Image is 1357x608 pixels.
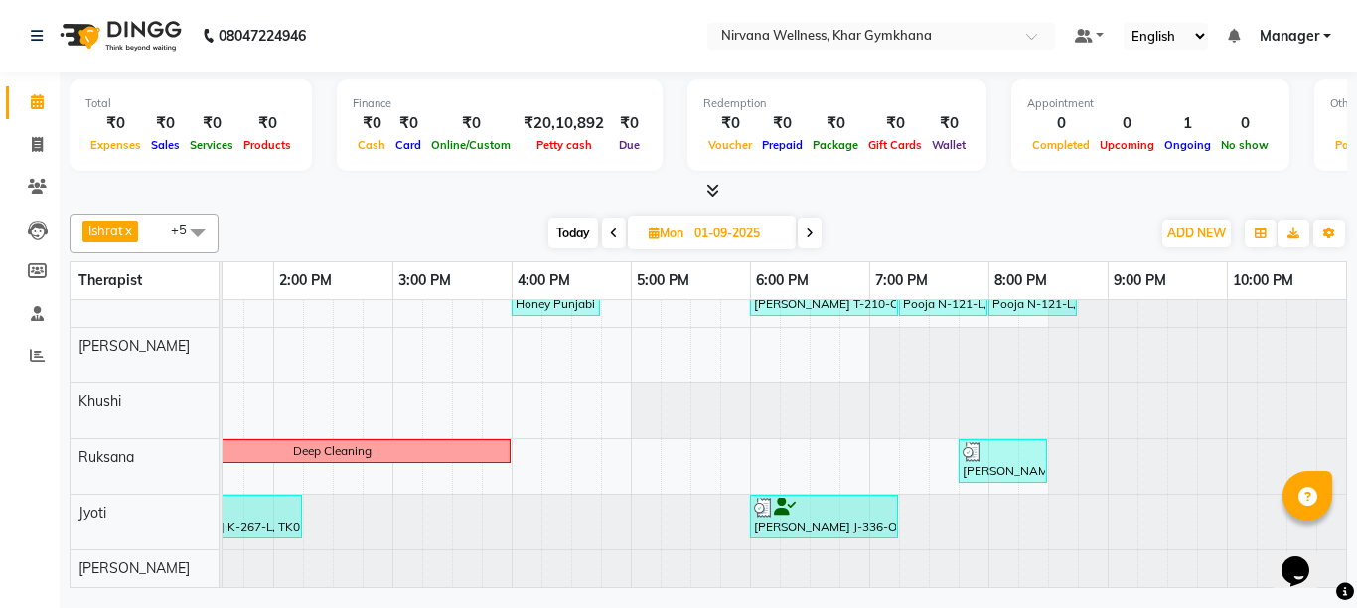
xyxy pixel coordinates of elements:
[1274,529,1337,588] iframe: chat widget
[88,223,123,238] span: Ishrat
[85,112,146,135] div: ₹0
[390,138,426,152] span: Card
[1095,138,1159,152] span: Upcoming
[1159,112,1216,135] div: 1
[644,226,688,240] span: Mon
[688,219,788,248] input: 2025-09-01
[703,112,757,135] div: ₹0
[85,138,146,152] span: Expenses
[752,498,896,535] div: [PERSON_NAME] J-336-O, TK04, 06:00 PM-07:15 PM, Swedish / Aroma / Deep tissue- 60 min
[219,8,306,64] b: 08047224946
[632,266,694,295] a: 5:00 PM
[1027,95,1274,112] div: Appointment
[390,112,426,135] div: ₹0
[171,222,202,237] span: +5
[353,95,647,112] div: Finance
[1027,112,1095,135] div: 0
[863,112,927,135] div: ₹0
[393,266,456,295] a: 3:00 PM
[1027,138,1095,152] span: Completed
[185,112,238,135] div: ₹0
[1109,266,1171,295] a: 9:00 PM
[123,223,132,238] a: x
[961,442,1045,480] div: [PERSON_NAME] S-846-O, TK08, 07:45 PM-08:30 PM, Head Neck & Shoulder
[1216,112,1274,135] div: 0
[293,442,372,460] div: Deep Cleaning
[1095,112,1159,135] div: 0
[1167,226,1226,240] span: ADD NEW
[238,138,296,152] span: Products
[51,8,187,64] img: logo
[78,271,142,289] span: Therapist
[1162,220,1231,247] button: ADD NEW
[989,266,1052,295] a: 8:00 PM
[426,138,516,152] span: Online/Custom
[927,112,971,135] div: ₹0
[274,266,337,295] a: 2:00 PM
[238,112,296,135] div: ₹0
[863,138,927,152] span: Gift Cards
[185,138,238,152] span: Services
[426,112,516,135] div: ₹0
[531,138,597,152] span: Petty cash
[612,112,647,135] div: ₹0
[757,112,808,135] div: ₹0
[78,337,190,355] span: [PERSON_NAME]
[1228,266,1298,295] a: 10:00 PM
[808,138,863,152] span: Package
[927,138,971,152] span: Wallet
[78,392,121,410] span: Khushi
[1216,138,1274,152] span: No show
[85,95,296,112] div: Total
[751,266,814,295] a: 6:00 PM
[146,112,185,135] div: ₹0
[548,218,598,248] span: Today
[703,95,971,112] div: Redemption
[703,138,757,152] span: Voucher
[1159,138,1216,152] span: Ongoing
[78,559,190,577] span: [PERSON_NAME]
[516,112,612,135] div: ₹20,10,892
[513,266,575,295] a: 4:00 PM
[757,138,808,152] span: Prepaid
[614,138,645,152] span: Due
[146,138,185,152] span: Sales
[870,266,933,295] a: 7:00 PM
[353,138,390,152] span: Cash
[353,112,390,135] div: ₹0
[78,448,134,466] span: Ruksana
[1260,26,1319,47] span: Manager
[78,504,106,522] span: Jyoti
[808,112,863,135] div: ₹0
